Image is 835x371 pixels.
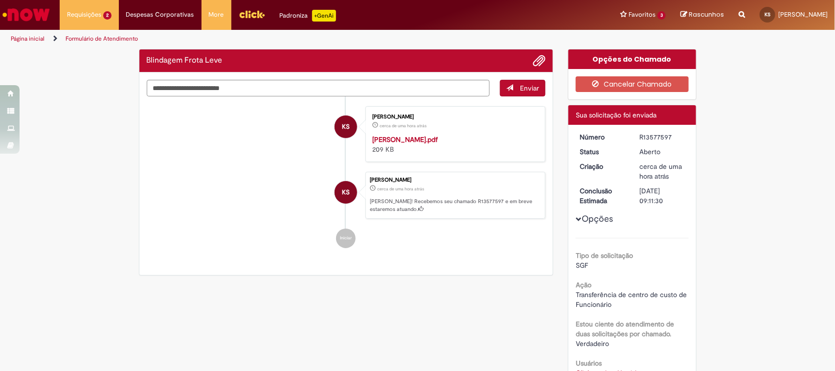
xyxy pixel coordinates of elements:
[689,10,724,19] span: Rascunhos
[380,123,427,129] time: 29/09/2025 15:11:11
[372,114,535,120] div: [PERSON_NAME]
[576,359,602,368] b: Usuários
[576,280,591,289] b: Ação
[533,54,545,67] button: Adicionar anexos
[239,7,265,22] img: click_logo_yellow_360x200.png
[1,5,51,24] img: ServiceNow
[370,177,540,183] div: [PERSON_NAME]
[335,116,357,138] div: Karoliny Dos Santos
[568,49,696,69] div: Opções do Chamado
[147,172,546,219] li: Karoliny Dos Santos
[377,186,424,192] time: 29/09/2025 15:11:22
[520,84,539,93] span: Enviar
[147,80,490,97] textarea: Digite sua mensagem aqui...
[370,198,540,213] p: [PERSON_NAME]! Recebemos seu chamado R13577597 e em breve estaremos atuando.
[576,261,588,270] span: SGF
[576,76,689,92] button: Cancelar Chamado
[576,320,674,338] b: Estou ciente do atendimento de duas solicitações por chamado.
[572,162,632,171] dt: Criação
[500,80,545,96] button: Enviar
[66,35,138,43] a: Formulário de Atendimento
[765,11,770,18] span: KS
[209,10,224,20] span: More
[103,11,112,20] span: 2
[629,10,655,20] span: Favoritos
[380,123,427,129] span: cerca de uma hora atrás
[657,11,666,20] span: 3
[680,10,724,20] a: Rascunhos
[67,10,101,20] span: Requisições
[372,135,535,154] div: 209 KB
[640,162,682,181] span: cerca de uma hora atrás
[126,10,194,20] span: Despesas Corporativas
[640,147,685,157] div: Aberto
[312,10,336,22] p: +GenAi
[372,135,438,144] a: [PERSON_NAME].pdf
[342,115,350,139] span: KS
[335,181,357,204] div: Karoliny Dos Santos
[572,186,632,206] dt: Conclusão Estimada
[576,111,656,119] span: Sua solicitação foi enviada
[640,186,685,206] div: [DATE] 09:11:30
[572,132,632,142] dt: Número
[147,96,546,258] ul: Histórico de tíquete
[640,162,685,181] div: 29/09/2025 15:11:22
[572,147,632,157] dt: Status
[576,290,689,309] span: Transferência de centro de custo de Funcionário
[640,132,685,142] div: R13577597
[377,186,424,192] span: cerca de uma hora atrás
[778,10,828,19] span: [PERSON_NAME]
[342,181,350,204] span: KS
[147,56,223,65] h2: Blindagem Frota Leve Histórico de tíquete
[576,251,633,260] b: Tipo de solicitação
[280,10,336,22] div: Padroniza
[11,35,45,43] a: Página inicial
[640,162,682,181] time: 29/09/2025 15:11:22
[576,339,609,348] span: Verdadeiro
[7,30,549,48] ul: Trilhas de página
